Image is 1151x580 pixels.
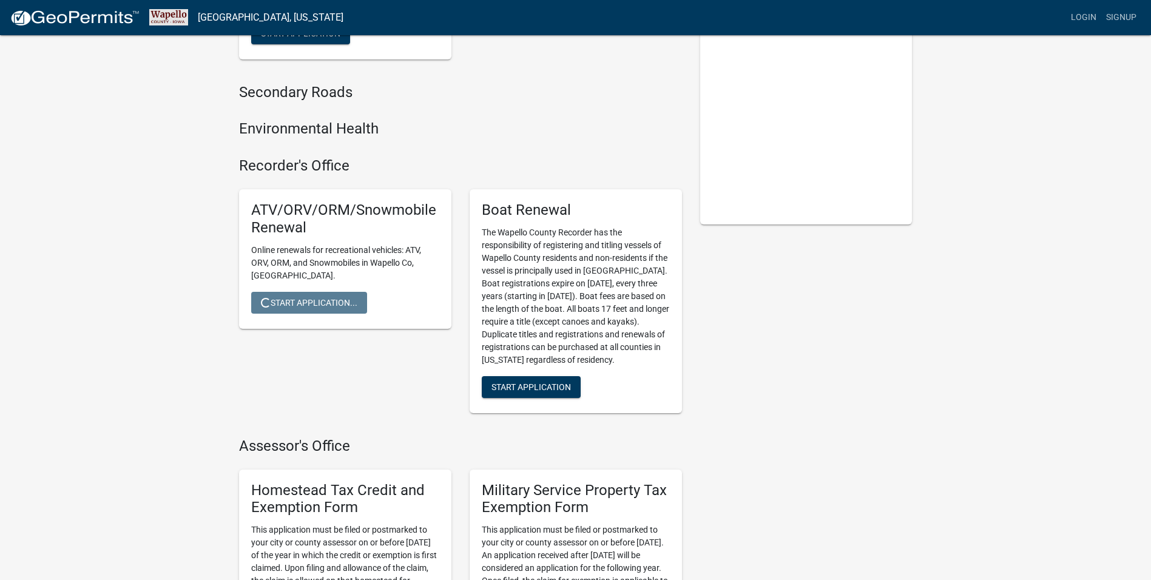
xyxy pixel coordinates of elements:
[482,376,581,398] button: Start Application
[251,22,350,44] button: Start Application
[239,120,682,138] h4: Environmental Health
[251,201,439,237] h5: ATV/ORV/ORM/Snowmobile Renewal
[239,84,682,101] h4: Secondary Roads
[261,297,357,307] span: Start Application...
[239,437,682,455] h4: Assessor's Office
[491,382,571,391] span: Start Application
[261,28,340,38] span: Start Application
[482,201,670,219] h5: Boat Renewal
[482,226,670,366] p: The Wapello County Recorder has the responsibility of registering and titling vessels of Wapello ...
[149,9,188,25] img: Wapello County, Iowa
[251,482,439,517] h5: Homestead Tax Credit and Exemption Form
[482,482,670,517] h5: Military Service Property Tax Exemption Form
[239,157,682,175] h4: Recorder's Office
[251,244,439,282] p: Online renewals for recreational vehicles: ATV, ORV, ORM, and Snowmobiles in Wapello Co, [GEOGRAP...
[251,292,367,314] button: Start Application...
[1101,6,1141,29] a: Signup
[198,7,343,28] a: [GEOGRAPHIC_DATA], [US_STATE]
[1066,6,1101,29] a: Login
